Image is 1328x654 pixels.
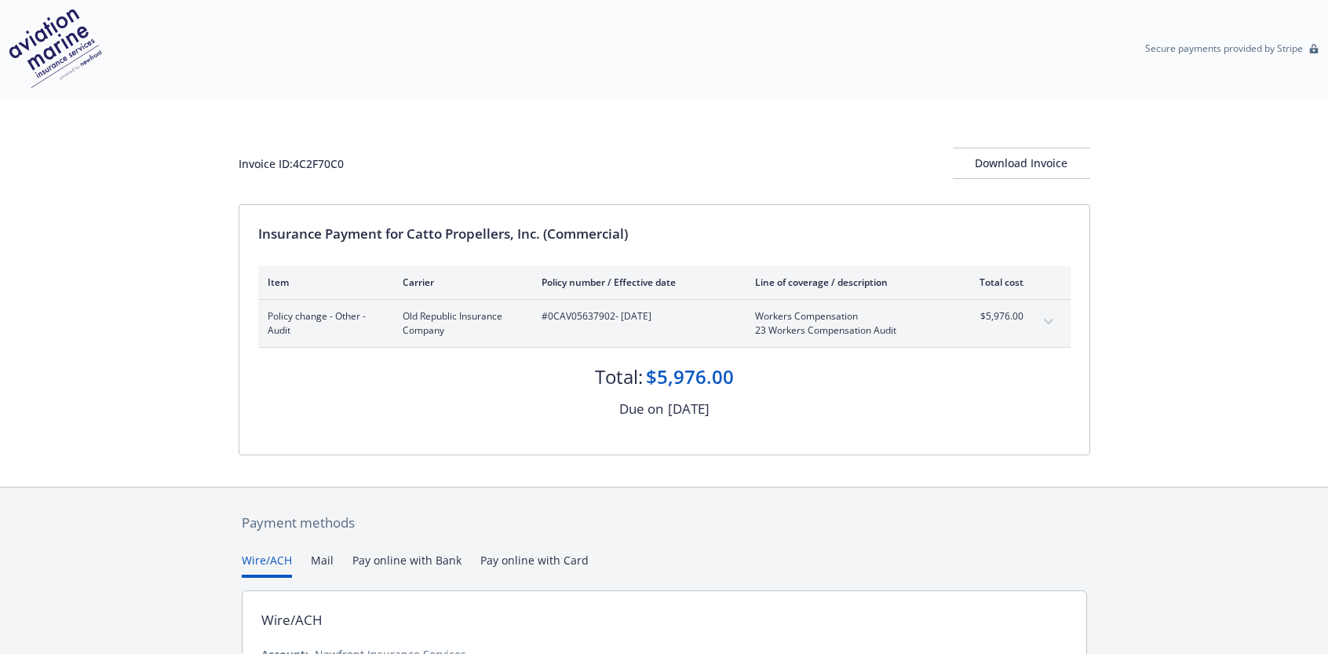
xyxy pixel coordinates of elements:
[352,552,462,578] button: Pay online with Bank
[953,148,1090,178] div: Download Invoice
[403,276,516,289] div: Carrier
[755,309,939,338] span: Workers Compensation23 Workers Compensation Audit
[261,610,323,630] div: Wire/ACH
[268,309,378,338] span: Policy change - Other - Audit
[965,276,1023,289] div: Total cost
[646,364,734,390] div: $5,976.00
[239,155,344,172] div: Invoice ID: 4C2F70C0
[311,552,334,578] button: Mail
[755,323,939,338] span: 23 Workers Compensation Audit
[668,399,710,419] div: [DATE]
[268,276,378,289] div: Item
[619,399,663,419] div: Due on
[480,552,589,578] button: Pay online with Card
[755,309,939,323] span: Workers Compensation
[595,364,643,390] div: Total:
[755,276,939,289] div: Line of coverage / description
[242,513,1087,533] div: Payment methods
[403,309,516,338] span: Old Republic Insurance Company
[542,276,730,289] div: Policy number / Effective date
[965,309,1023,323] span: $5,976.00
[1145,42,1303,55] p: Secure payments provided by Stripe
[258,224,1071,244] div: Insurance Payment for Catto Propellers, Inc. (Commercial)
[242,552,292,578] button: Wire/ACH
[258,300,1071,347] div: Policy change - Other - AuditOld Republic Insurance Company#0CAV05637902- [DATE]Workers Compensat...
[1036,309,1061,334] button: expand content
[953,148,1090,179] button: Download Invoice
[542,309,730,323] span: #0CAV05637902 - [DATE]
